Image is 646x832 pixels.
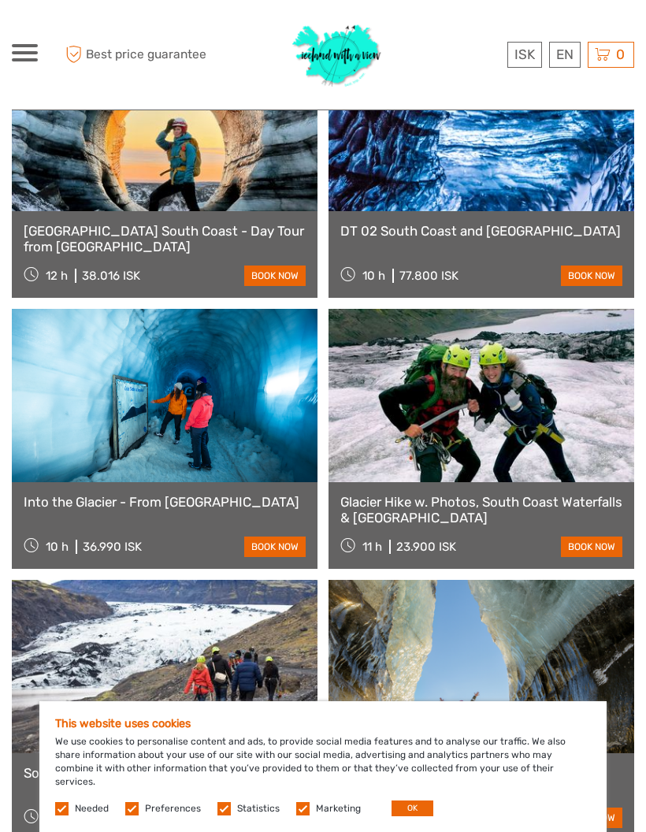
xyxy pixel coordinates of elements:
a: Into the Glacier - From [GEOGRAPHIC_DATA] [24,494,306,510]
div: 77.800 ISK [399,269,459,283]
span: Best price guarantee [61,42,206,68]
div: EN [549,42,581,68]
div: We use cookies to personalise content and ads, to provide social media features and to analyse ou... [39,701,607,832]
a: South Coast & Glacier Hike Minibus Tour [24,765,306,781]
span: 11 h [362,540,382,554]
div: 23.900 ISK [396,540,456,554]
a: DT 02 South Coast and [GEOGRAPHIC_DATA] [340,223,622,239]
a: Glacier Hike w. Photos, South Coast Waterfalls & [GEOGRAPHIC_DATA] [340,494,622,526]
a: book now [244,266,306,286]
label: Preferences [145,802,201,815]
div: 36.990 ISK [83,540,142,554]
div: 38.016 ISK [82,269,140,283]
label: Statistics [237,802,280,815]
a: book now [561,266,622,286]
img: 1077-ca632067-b948-436b-9c7a-efe9894e108b_logo_big.jpg [285,16,389,94]
a: [GEOGRAPHIC_DATA] South Coast - Day Tour from [GEOGRAPHIC_DATA] [24,223,306,255]
label: Needed [75,802,109,815]
h5: This website uses cookies [55,717,591,730]
span: ISK [514,46,535,62]
button: OK [392,800,433,816]
span: 12 h [46,269,68,283]
span: 10 h [362,269,385,283]
span: 10 h [46,540,69,554]
a: book now [244,537,306,557]
span: 0 [614,46,627,62]
label: Marketing [316,802,361,815]
button: Open LiveChat chat widget [13,6,60,54]
a: book now [561,537,622,557]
